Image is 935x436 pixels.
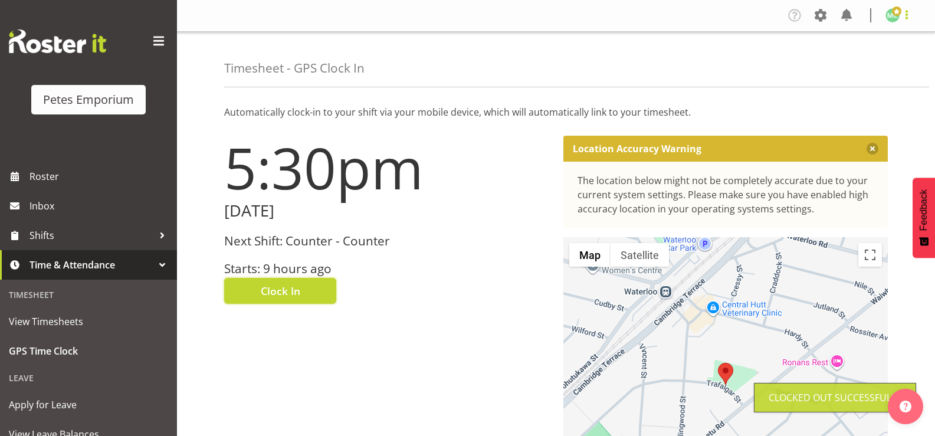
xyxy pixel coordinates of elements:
[224,278,336,304] button: Clock In
[918,189,929,231] span: Feedback
[261,283,300,299] span: Clock In
[43,91,134,109] div: Petes Emporium
[578,173,874,216] div: The location below might not be completely accurate due to your current system settings. Please m...
[885,8,900,22] img: melissa-cowen2635.jpg
[9,29,106,53] img: Rosterit website logo
[224,262,549,276] h3: Starts: 9 hours ago
[9,342,168,360] span: GPS Time Clock
[224,202,549,220] h2: [DATE]
[224,234,549,248] h3: Next Shift: Counter - Counter
[3,307,174,336] a: View Timesheets
[9,396,168,414] span: Apply for Leave
[913,178,935,258] button: Feedback - Show survey
[569,243,611,267] button: Show street map
[29,256,153,274] span: Time & Attendance
[29,168,171,185] span: Roster
[867,143,878,155] button: Close message
[224,136,549,199] h1: 5:30pm
[224,61,365,75] h4: Timesheet - GPS Clock In
[3,283,174,307] div: Timesheet
[611,243,669,267] button: Show satellite imagery
[573,143,701,155] p: Location Accuracy Warning
[224,105,888,119] p: Automatically clock-in to your shift via your mobile device, which will automatically link to you...
[3,390,174,419] a: Apply for Leave
[3,366,174,390] div: Leave
[9,313,168,330] span: View Timesheets
[858,243,882,267] button: Toggle fullscreen view
[29,197,171,215] span: Inbox
[29,227,153,244] span: Shifts
[769,391,901,405] div: Clocked out Successfully
[3,336,174,366] a: GPS Time Clock
[900,401,911,412] img: help-xxl-2.png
